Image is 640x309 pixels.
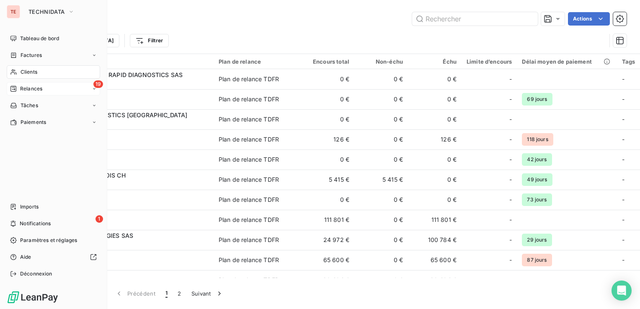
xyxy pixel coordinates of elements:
td: 0 € [354,210,408,230]
span: Paiements [21,118,46,126]
span: 1 [95,215,103,223]
button: 2 [173,285,186,302]
span: - [622,116,625,123]
span: - [509,115,512,124]
td: 0 € [354,190,408,210]
td: 29 494 € [408,270,462,290]
span: - [622,196,625,203]
td: 111 801 € [301,210,354,230]
td: 0 € [408,69,462,89]
span: Paramètres et réglages [20,237,77,244]
span: 29 jours [522,234,552,246]
span: - [622,136,625,143]
span: 118 jours [522,133,553,146]
span: 49 jours [522,173,552,186]
span: Notifications [20,220,51,227]
span: - [509,95,512,103]
div: Plan de relance TDFR [219,256,279,264]
div: Limite d’encours [467,58,512,65]
span: - [509,175,512,184]
span: Clients [21,68,37,76]
span: - [622,236,625,243]
span: Déconnexion [20,270,52,278]
div: Non-échu [359,58,403,65]
div: Échu [413,58,457,65]
span: Relances [20,85,42,93]
div: Plan de relance TDFR [219,95,279,103]
td: 0 € [354,149,408,170]
a: Factures [7,49,100,62]
span: C_410822_TDFR [58,200,209,208]
a: Tâches [7,99,100,112]
td: 0 € [301,109,354,129]
span: C_410847_TDFR [58,99,209,108]
span: - [509,155,512,164]
span: - [622,276,625,283]
td: 0 € [301,89,354,109]
span: C_410204_TDFR [58,119,209,128]
div: Plan de relance TDFR [219,135,279,144]
td: 24 972 € [301,230,354,250]
td: 100 784 € [408,230,462,250]
span: - [509,236,512,244]
span: 42 jours [522,153,552,166]
td: 0 € [408,190,462,210]
td: 0 € [354,109,408,129]
span: Aide [20,253,31,261]
span: Tâches [21,102,38,109]
td: 0 € [301,149,354,170]
div: TE [7,5,20,18]
span: 19 [93,80,103,88]
td: 0 € [408,149,462,170]
button: 1 [160,285,173,302]
td: 0 € [354,89,408,109]
span: - [622,156,625,163]
div: Plan de relance TDFR [219,216,279,224]
span: C_410819_TDFR [58,260,209,268]
div: Plan de relance TDFR [219,155,279,164]
span: ALTONA DIAGNOSTICS [GEOGRAPHIC_DATA] [58,111,187,118]
a: Paiements [7,116,100,129]
div: Plan de relance TDFR [219,115,279,124]
td: 126 € [408,129,462,149]
td: 0 € [354,69,408,89]
span: - [509,196,512,204]
button: Suivant [186,285,229,302]
span: - [622,95,625,103]
div: Plan de relance TDFR [219,75,279,83]
button: Précédent [110,285,160,302]
span: - [509,276,512,284]
span: C_410203_TDFR [58,240,209,248]
a: Aide [7,250,100,264]
td: 0 € [408,170,462,190]
span: TECHNIDATA [28,8,65,15]
span: - [622,256,625,263]
span: Imports [20,203,39,211]
span: - [509,135,512,144]
td: 111 801 € [408,210,462,230]
div: Plan de relance TDFR [219,175,279,184]
div: Plan de relance TDFR [219,236,279,244]
span: C_410859_TDFR [58,79,209,88]
span: 1 [165,289,168,298]
button: Filtrer [130,34,168,47]
span: 73 jours [522,193,552,206]
button: Actions [568,12,610,26]
span: - [509,75,512,83]
span: [PERSON_NAME] RAPID DIAGNOSTICS SAS [58,71,183,78]
img: Logo LeanPay [7,291,59,304]
a: Paramètres et réglages [7,234,100,247]
span: - [622,216,625,223]
span: C_410915_TDFR [58,180,209,188]
span: - [509,256,512,264]
span: C_410830_TDFR [58,220,209,228]
span: Tableau de bord [20,35,59,42]
td: 0 € [354,270,408,290]
td: 126 € [301,129,354,149]
div: Délai moyen de paiement [522,58,612,65]
span: - [509,216,512,224]
td: 0 € [301,69,354,89]
td: 0 € [354,230,408,250]
div: Encours total [306,58,349,65]
td: 65 600 € [408,250,462,270]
